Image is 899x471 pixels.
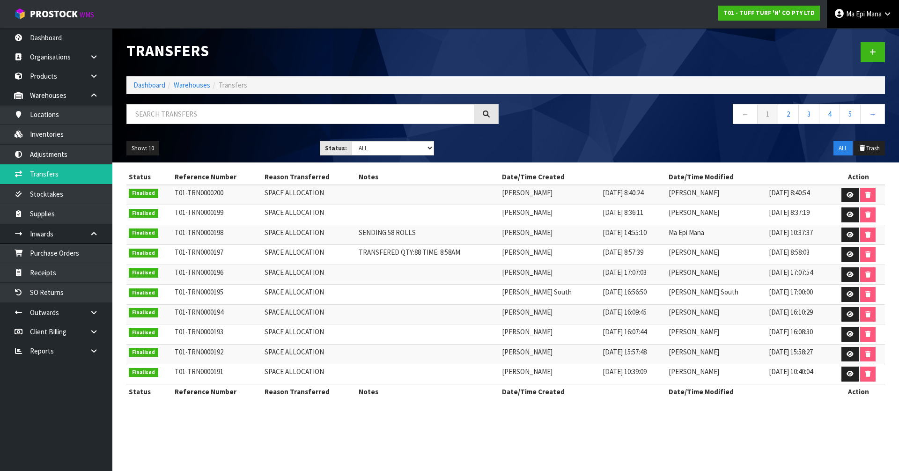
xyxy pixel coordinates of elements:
[600,265,666,285] td: [DATE] 17:07:03
[600,324,666,345] td: [DATE] 16:07:44
[172,324,262,345] td: T01-TRN0000193
[513,104,885,127] nav: Page navigation
[172,205,262,225] td: T01-TRN0000199
[126,104,474,124] input: Search transfers
[500,304,600,324] td: [PERSON_NAME]
[833,169,885,184] th: Action
[600,304,666,324] td: [DATE] 16:09:45
[133,81,165,89] a: Dashboard
[126,384,172,399] th: Status
[262,265,356,285] td: SPACE ALLOCATION
[833,141,853,156] button: ALL
[356,169,500,184] th: Notes
[666,205,767,225] td: [PERSON_NAME]
[172,304,262,324] td: T01-TRN0000194
[262,304,356,324] td: SPACE ALLOCATION
[262,245,356,265] td: SPACE ALLOCATION
[860,104,885,124] a: →
[262,364,356,384] td: SPACE ALLOCATION
[854,141,885,156] button: Trash
[500,384,666,399] th: Date/Time Created
[262,225,356,245] td: SPACE ALLOCATION
[666,225,767,245] td: Ma Epi Mana
[819,104,840,124] a: 4
[129,268,158,278] span: Finalised
[126,141,159,156] button: Show: 10
[723,9,815,17] strong: T01 - TUFF TURF 'N' CO PTY LTD
[129,328,158,338] span: Finalised
[129,308,158,317] span: Finalised
[766,185,832,205] td: [DATE] 8:40:54
[718,6,820,21] a: T01 - TUFF TURF 'N' CO PTY LTD
[600,285,666,305] td: [DATE] 16:56:50
[356,384,500,399] th: Notes
[129,348,158,357] span: Finalised
[798,104,819,124] a: 3
[866,9,882,18] span: Mana
[172,245,262,265] td: T01-TRN0000197
[666,169,833,184] th: Date/Time Modified
[840,104,861,124] a: 5
[129,209,158,218] span: Finalised
[666,364,767,384] td: [PERSON_NAME]
[126,42,499,59] h1: Transfers
[500,265,600,285] td: [PERSON_NAME]
[500,344,600,364] td: [PERSON_NAME]
[262,324,356,345] td: SPACE ALLOCATION
[262,344,356,364] td: SPACE ALLOCATION
[833,384,885,399] th: Action
[766,265,832,285] td: [DATE] 17:07:54
[262,205,356,225] td: SPACE ALLOCATION
[262,285,356,305] td: SPACE ALLOCATION
[129,249,158,258] span: Finalised
[666,344,767,364] td: [PERSON_NAME]
[262,384,356,399] th: Reason Transferred
[356,245,500,265] td: TRANSFERED QTY:88 TIME: 8:58AM
[500,245,600,265] td: [PERSON_NAME]
[129,288,158,298] span: Finalised
[172,384,262,399] th: Reference Number
[666,304,767,324] td: [PERSON_NAME]
[666,384,833,399] th: Date/Time Modified
[600,364,666,384] td: [DATE] 10:39:09
[30,8,78,20] span: ProStock
[129,228,158,238] span: Finalised
[766,324,832,345] td: [DATE] 16:08:30
[846,9,865,18] span: Ma Epi
[778,104,799,124] a: 2
[666,265,767,285] td: [PERSON_NAME]
[356,225,500,245] td: SENDING 58 ROLLS
[172,265,262,285] td: T01-TRN0000196
[600,205,666,225] td: [DATE] 8:36:11
[174,81,210,89] a: Warehouses
[219,81,247,89] span: Transfers
[262,169,356,184] th: Reason Transferred
[600,225,666,245] td: [DATE] 14:55:10
[500,185,600,205] td: [PERSON_NAME]
[766,364,832,384] td: [DATE] 10:40:04
[262,185,356,205] td: SPACE ALLOCATION
[600,245,666,265] td: [DATE] 8:57:39
[172,344,262,364] td: T01-TRN0000192
[600,344,666,364] td: [DATE] 15:57:48
[80,10,94,19] small: WMS
[172,225,262,245] td: T01-TRN0000198
[172,364,262,384] td: T01-TRN0000191
[766,344,832,364] td: [DATE] 15:58:27
[766,245,832,265] td: [DATE] 8:58:03
[500,324,600,345] td: [PERSON_NAME]
[126,169,172,184] th: Status
[325,144,347,152] strong: Status:
[733,104,758,124] a: ←
[172,185,262,205] td: T01-TRN0000200
[600,185,666,205] td: [DATE] 8:40:24
[500,205,600,225] td: [PERSON_NAME]
[500,285,600,305] td: [PERSON_NAME] South
[666,245,767,265] td: [PERSON_NAME]
[172,285,262,305] td: T01-TRN0000195
[500,169,666,184] th: Date/Time Created
[766,304,832,324] td: [DATE] 16:10:29
[766,205,832,225] td: [DATE] 8:37:19
[14,8,26,20] img: cube-alt.png
[666,185,767,205] td: [PERSON_NAME]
